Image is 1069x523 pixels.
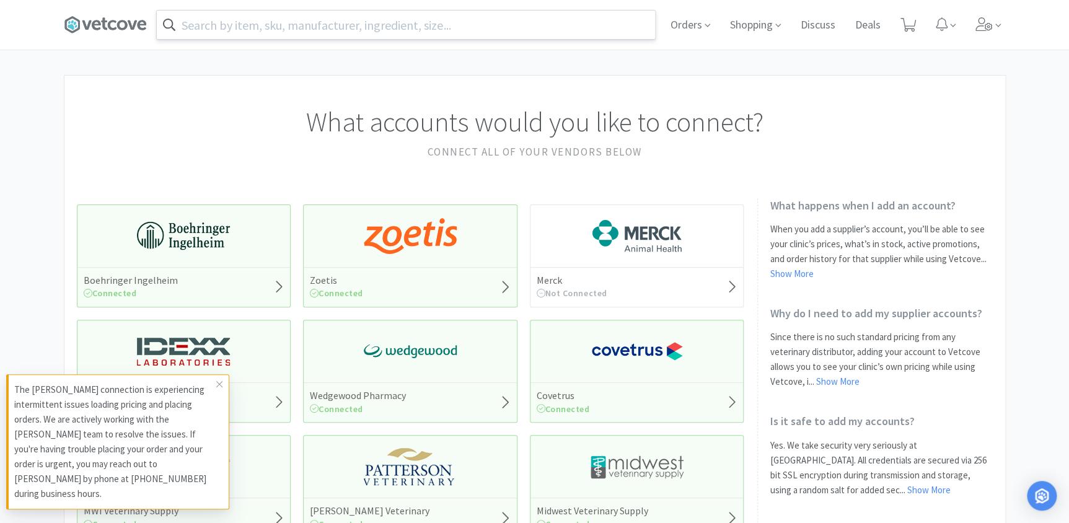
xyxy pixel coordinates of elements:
p: The [PERSON_NAME] connection is experiencing intermittent issues loading pricing and placing orde... [14,382,216,501]
span: Connected [310,288,363,299]
img: a673e5ab4e5e497494167fe422e9a3ab.png [364,218,457,255]
h2: Connect all of your vendors below [77,144,993,160]
a: Deals [850,20,886,31]
p: Yes. We take security very seriously at [GEOGRAPHIC_DATA]. All credentials are secured via 256 bi... [770,438,993,498]
img: 77fca1acd8b6420a9015268ca798ef17_1.png [591,333,684,370]
h1: What accounts would you like to connect? [77,100,993,144]
img: 4dd14cff54a648ac9e977f0c5da9bc2e_5.png [591,448,684,485]
img: 6d7abf38e3b8462597f4a2f88dede81e_176.png [591,218,684,255]
h5: Zoetis [310,274,363,287]
a: Show More [907,484,951,496]
h5: Covetrus [537,389,590,402]
span: Connected [84,288,137,299]
h5: Boehringer Ingelheim [84,274,178,287]
a: Show More [770,268,814,279]
img: 730db3968b864e76bcafd0174db25112_22.png [137,218,230,255]
img: 13250b0087d44d67bb1668360c5632f9_13.png [137,333,230,370]
span: Not Connected [537,288,607,299]
h5: Merck [537,274,607,287]
a: Show More [816,376,860,387]
h5: [PERSON_NAME] Veterinary [310,504,429,517]
h2: Why do I need to add my supplier accounts? [770,306,993,320]
img: f5e969b455434c6296c6d81ef179fa71_3.png [364,448,457,485]
h2: What happens when I add an account? [770,198,993,213]
h2: Is it safe to add my accounts? [770,414,993,428]
p: Since there is no such standard pricing from any veterinary distributor, adding your account to V... [770,330,993,389]
h5: Wedgewood Pharmacy [310,389,406,402]
span: Connected [310,403,363,415]
a: Discuss [796,20,840,31]
input: Search by item, sku, manufacturer, ingredient, size... [157,11,655,39]
img: e40baf8987b14801afb1611fffac9ca4_8.png [364,333,457,370]
p: When you add a supplier’s account, you’ll be able to see your clinic’s prices, what’s in stock, a... [770,222,993,281]
h5: Midwest Veterinary Supply [537,504,648,517]
div: Open Intercom Messenger [1027,481,1057,511]
span: Connected [537,403,590,415]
